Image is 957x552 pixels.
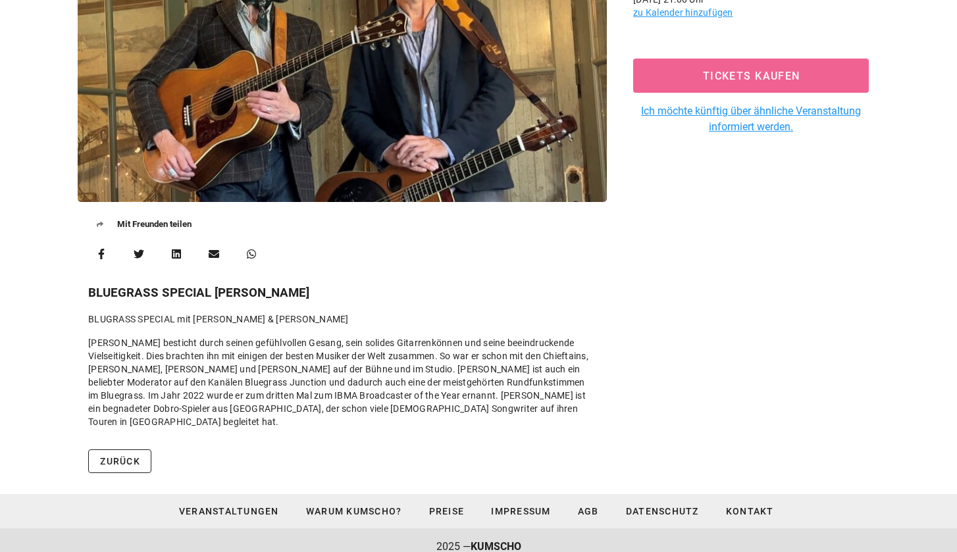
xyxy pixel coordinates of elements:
a: Ich möchte künftig über ähnliche Veranstaltung informiert werden. [633,103,869,135]
a: Veranstaltungen [168,499,290,523]
a: Warum KUMSCHO? [295,499,413,523]
span: AGB [577,506,599,516]
span: Preise [428,506,464,516]
button: Tickets kaufen [633,59,869,93]
span: zurück [99,456,140,466]
h3: BLUEGRASS SPECIAL [PERSON_NAME] [88,284,596,302]
a: AGB [567,499,609,523]
span: Impressum [490,506,551,516]
p: [PERSON_NAME] besticht durch seinen gefühlvollen Gesang, sein solides Gitarrenkönnen und seine be... [88,336,596,428]
span: Veranstaltungen [178,506,279,516]
h5: Mit Freunden teilen [78,202,607,236]
a: Preise [417,499,475,523]
a: Datenschutz [615,499,710,523]
p: BLUGRASS SPECIAL mit [PERSON_NAME] & [PERSON_NAME] [88,313,596,326]
a: zu Kalender hinzufügen [633,7,733,18]
a: zurück [88,449,151,473]
span: Kontakt [725,506,774,516]
a: Impressum [480,499,561,523]
span: Datenschutz [625,506,699,516]
span: Warum KUMSCHO? [305,506,402,516]
span: Tickets kaufen [648,70,854,82]
a: Kontakt [715,499,785,523]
